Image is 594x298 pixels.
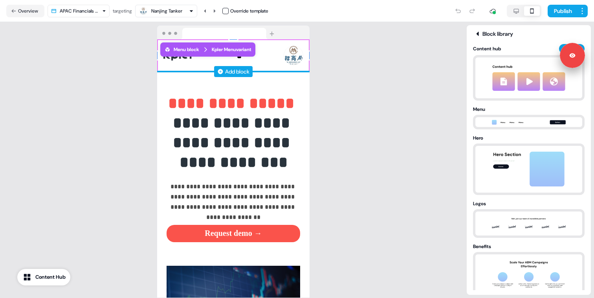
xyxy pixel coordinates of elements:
button: Overview [6,5,44,17]
img: Browser topbar [157,26,278,40]
button: Nanjing Tanker [135,5,197,17]
img: hero thumbnail preview [488,146,570,193]
img: benefits thumbnail preview [488,254,570,294]
div: Add block [225,68,249,75]
div: Nanjing Tanker [151,7,182,15]
button: Herohero thumbnail preview [473,134,585,195]
img: logoClouds thumbnail preview [488,212,570,235]
div: targeting [113,7,132,15]
div: APAC Financials Final [60,7,99,15]
img: contentHub thumbnail preview [485,57,572,98]
button: Menumenu thumbnail preview [473,105,585,129]
button: Publish [548,5,577,17]
div: Menu block [164,46,199,53]
div: Block library [473,30,585,38]
button: LogoslogoClouds thumbnail preview [473,200,585,238]
div: Kpler Menu variant [212,46,251,53]
div: Override template [230,7,268,15]
div: Logos [473,200,585,208]
button: Benefitsbenefits thumbnail preview [473,243,585,296]
img: menu thumbnail preview [488,118,570,127]
div: Menu [473,105,585,113]
div: Content hub [473,45,556,53]
button: Request demo → [167,225,300,242]
button: Content hubNewcontentHub thumbnail preview [473,44,585,101]
div: Hero [473,134,585,142]
div: Benefits [473,243,585,250]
